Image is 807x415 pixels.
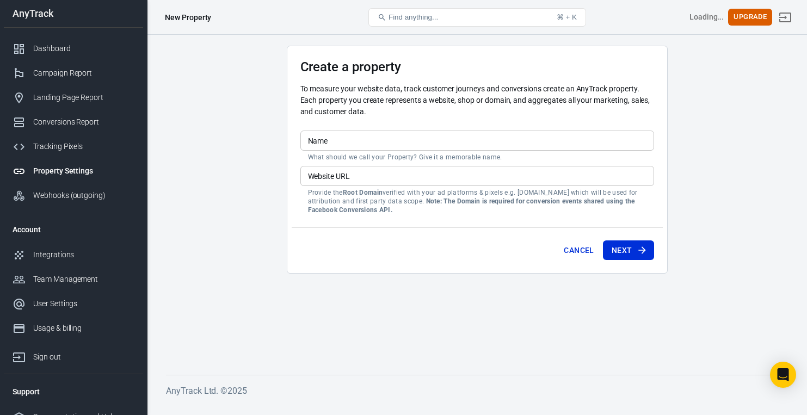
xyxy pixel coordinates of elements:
div: Tracking Pixels [33,141,134,152]
p: What should we call your Property? Give it a memorable name. [308,153,646,162]
a: Sign out [4,340,143,369]
a: Integrations [4,243,143,267]
div: New Property [165,12,211,23]
a: User Settings [4,292,143,316]
a: Dashboard [4,36,143,61]
div: Account id: <> [689,11,724,23]
a: Conversions Report [4,110,143,134]
button: Find anything...⌘ + K [368,8,586,27]
div: Sign out [33,351,134,363]
button: Upgrade [728,9,772,26]
div: Team Management [33,274,134,285]
div: Integrations [33,249,134,261]
p: Provide the verified with your ad platforms & pixels e.g. [DOMAIN_NAME] which will be used for at... [308,188,646,214]
strong: Root Domain [343,189,383,196]
li: Support [4,379,143,405]
div: ⌘ + K [557,13,577,21]
a: Campaign Report [4,61,143,85]
h3: Create a property [300,59,654,75]
div: Property Settings [33,165,134,177]
a: Usage & billing [4,316,143,340]
div: Campaign Report [33,67,134,79]
a: Landing Page Report [4,85,143,110]
div: Conversions Report [33,116,134,128]
div: AnyTrack [4,9,143,18]
a: Sign out [772,4,798,30]
div: Dashboard [33,43,134,54]
a: Tracking Pixels [4,134,143,159]
div: Usage & billing [33,323,134,334]
a: Team Management [4,267,143,292]
a: Webhooks (outgoing) [4,183,143,208]
a: Property Settings [4,159,143,183]
strong: Note: The Domain is required for conversion events shared using the Facebook Conversions API. [308,197,635,214]
p: To measure your website data, track customer journeys and conversions create an AnyTrack property... [300,83,654,117]
input: example.com [300,166,654,186]
div: Landing Page Report [33,92,134,103]
li: Account [4,216,143,243]
div: User Settings [33,298,134,309]
input: Your Website Name [300,131,654,151]
button: Cancel [559,240,598,261]
h6: AnyTrack Ltd. © 2025 [166,384,788,398]
button: Next [603,240,654,261]
span: Find anything... [389,13,438,21]
div: Webhooks (outgoing) [33,190,134,201]
div: Open Intercom Messenger [770,362,796,388]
